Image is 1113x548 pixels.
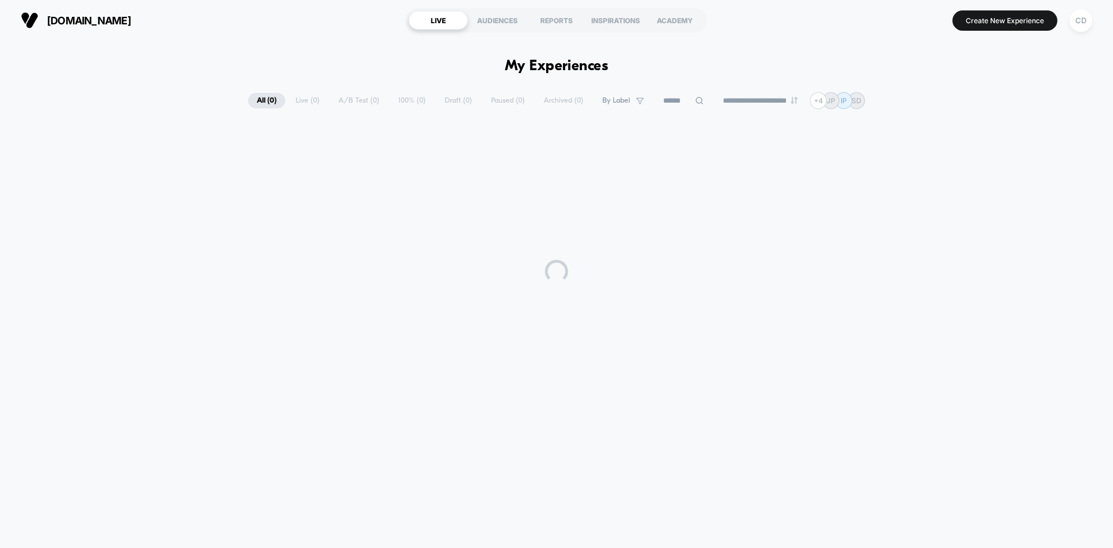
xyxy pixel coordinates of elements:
div: LIVE [409,11,468,30]
button: Create New Experience [952,10,1057,31]
div: + 4 [810,92,827,109]
p: JP [827,96,835,105]
img: Visually logo [21,12,38,29]
div: CD [1070,9,1092,32]
button: CD [1066,9,1096,32]
span: All ( 0 ) [248,93,285,108]
p: SD [852,96,861,105]
h1: My Experiences [505,58,609,75]
p: IP [841,96,847,105]
div: INSPIRATIONS [586,11,645,30]
span: By Label [602,96,630,105]
div: AUDIENCES [468,11,527,30]
div: ACADEMY [645,11,704,30]
img: end [791,97,798,104]
span: [DOMAIN_NAME] [47,14,131,27]
div: REPORTS [527,11,586,30]
button: [DOMAIN_NAME] [17,11,134,30]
